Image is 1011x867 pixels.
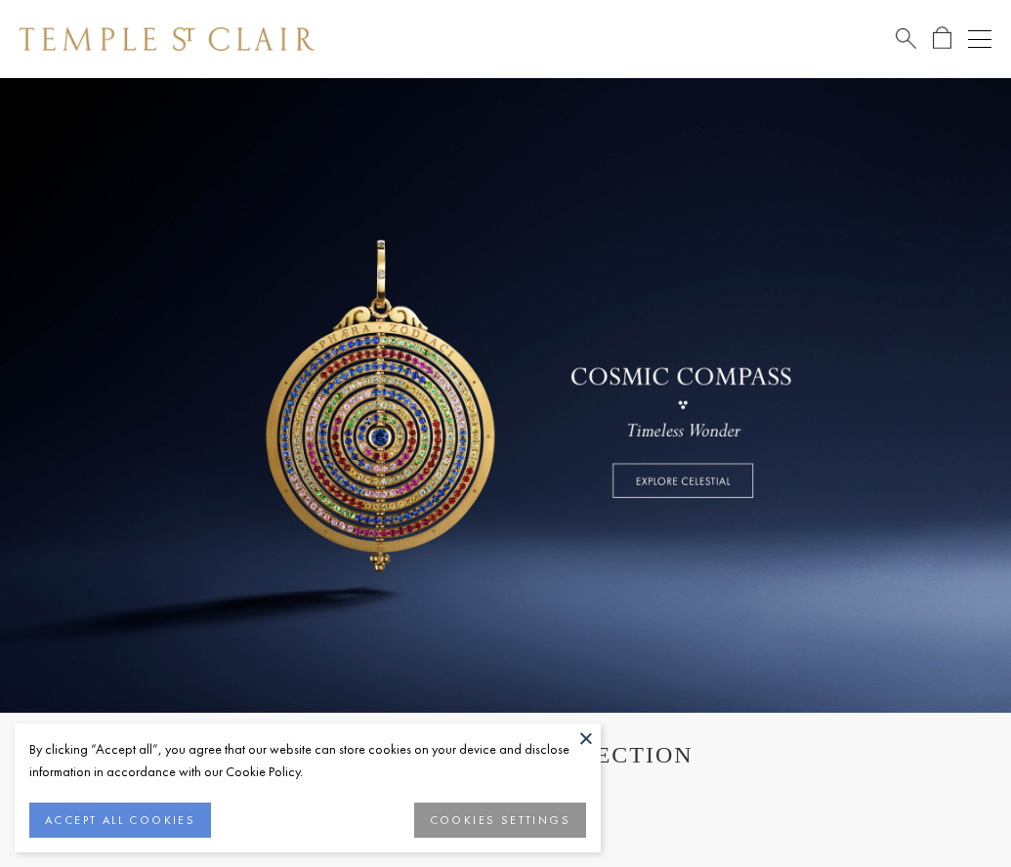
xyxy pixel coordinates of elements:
a: Open Shopping Bag [933,26,951,51]
button: Open navigation [968,27,991,51]
button: ACCEPT ALL COOKIES [29,803,211,838]
button: COOKIES SETTINGS [414,803,586,838]
img: Temple St. Clair [20,27,315,51]
a: Search [896,26,916,51]
div: By clicking “Accept all”, you agree that our website can store cookies on your device and disclos... [29,738,586,783]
